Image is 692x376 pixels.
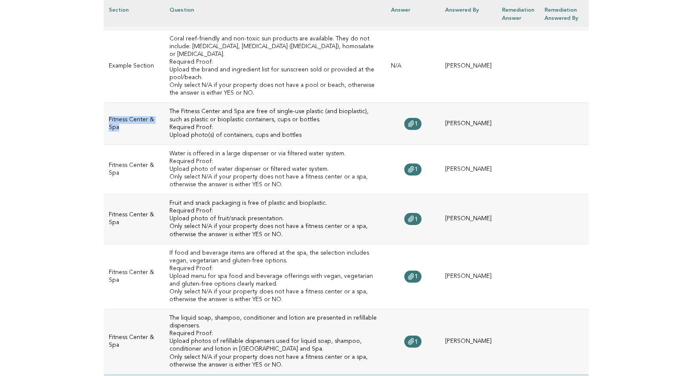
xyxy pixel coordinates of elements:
p: Only select N/A if your property does not have a fitness center or a spa, otherwise the answer is... [169,354,381,369]
li: Upload photo(s) of containers, cups and bottles [169,132,381,139]
h3: Coral reef-friendly and non-toxic sun products are available. They do not include: [MEDICAL_DATA]... [169,35,381,59]
h3: The Fitness Center and Spa are free of single-use plastic (and bioplastic), such as plastic or bi... [169,108,381,123]
span: 1 [415,274,418,280]
td: [PERSON_NAME] [440,244,497,309]
td: [PERSON_NAME] [440,194,497,244]
td: Fitness Center & Spa [104,194,164,244]
a: 1 [404,118,421,130]
h3: Fruit and snack packaging is free of plastic and bioplastic. [169,200,381,207]
td: [PERSON_NAME] [440,145,497,194]
td: N/A [386,30,440,103]
li: Upload the brand and ingredient list for sunscreen sold or provided at the pool/beach. [169,66,381,82]
h3: The liquid soap, shampoo, conditioner and lotion are presented in refillable dispensers. [169,314,381,330]
p: Required Proof: [169,207,381,215]
td: [PERSON_NAME] [440,103,497,145]
p: Only select N/A if your property does not have a fitness center or a spa, otherwise the answer is... [169,223,381,238]
span: 1 [415,216,418,222]
span: 1 [415,121,418,127]
td: Fitness Center & Spa [104,145,164,194]
td: Fitness Center & Spa [104,309,164,375]
h3: If food and beverage items are offered at the spa, the selection includes vegan, vegetarian and g... [169,250,381,265]
p: Required Proof: [169,124,381,132]
p: Only select N/A if your property does not have a fitness center or a spa, otherwise the answer is... [169,173,381,189]
span: 1 [415,166,418,173]
a: 1 [404,336,421,348]
td: Example Section [104,30,164,103]
a: 1 [404,163,421,176]
td: [PERSON_NAME] [440,309,497,375]
li: Upload photos of refillable dispensers used for liquid soap, shampoo, conditioner and lotion in [... [169,338,381,353]
a: 1 [404,271,421,283]
p: Only select N/A if your property does not have a pool or beach, otherwise the answer is either YE... [169,82,381,97]
a: 1 [404,213,421,225]
td: Fitness Center & Spa [104,103,164,145]
li: Upload menu for spa food and beverage offerings with vegan, vegetarian and gluten-free options cl... [169,273,381,288]
td: Fitness Center & Spa [104,244,164,309]
p: Required Proof: [169,265,381,273]
h3: Water is offered in a large dispenser or via filtered water system. [169,150,381,158]
span: 1 [415,339,418,345]
p: Required Proof: [169,59,381,66]
li: Upload photo of fruit/snack presentation. [169,215,381,223]
p: Required Proof: [169,158,381,166]
p: Required Proof: [169,330,381,338]
li: Upload photo of water dispenser or filtered water system. [169,166,381,173]
td: [PERSON_NAME] [440,30,497,103]
p: Only select N/A if your property does not have a fitness center or a spa, otherwise the answer is... [169,288,381,304]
